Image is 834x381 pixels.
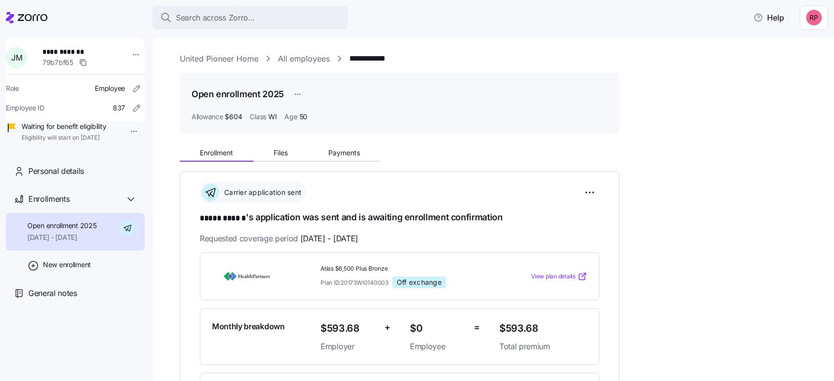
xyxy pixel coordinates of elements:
span: Eligibility will start on [DATE] [21,134,106,142]
span: Employee [410,340,466,353]
span: Monthly breakdown [212,320,285,333]
span: Waiting for benefit eligibility [21,122,106,131]
a: United Pioneer Home [180,53,258,65]
span: Employer [321,340,377,353]
a: All employees [278,53,330,65]
span: Enrollment [200,149,233,156]
span: WI [268,112,277,122]
span: General notes [28,287,77,299]
span: Employee [95,84,125,93]
h1: Open enrollment 2025 [192,88,284,100]
span: = [474,320,480,335]
span: Carrier application sent [221,188,301,197]
button: Search across Zorro... [152,6,348,29]
span: Age [284,112,297,122]
span: Files [274,149,288,156]
span: 79b7bf65 [43,58,73,67]
span: Employee ID [6,103,44,113]
span: 50 [299,112,307,122]
span: Atlas $6,500 Plus Bronze [321,265,492,273]
span: Total premium [499,340,587,353]
span: J M [11,54,22,62]
span: 837 [113,103,125,113]
button: Help [746,8,792,27]
span: Class [250,112,266,122]
span: Personal details [28,165,84,177]
span: $0 [410,320,466,337]
span: Plan ID: 20173WI0140003 [321,278,388,287]
span: Payments [328,149,360,156]
span: Off exchange [397,278,442,287]
span: Allowance [192,112,223,122]
span: Enrollments [28,193,69,205]
span: Open enrollment 2025 [27,221,96,231]
span: [DATE] - [DATE] [27,233,96,242]
span: Search across Zorro... [176,12,255,24]
span: $593.68 [499,320,587,337]
span: Help [753,12,784,23]
a: View plan details [531,272,587,281]
span: View plan details [531,272,576,281]
h1: 's application was sent and is awaiting enrollment confirmation [200,211,599,225]
span: [DATE] - [DATE] [300,233,358,245]
span: Requested coverage period [200,233,358,245]
span: Role [6,84,19,93]
img: eedd38507f2e98b8446e6c4bda047efc [806,10,822,25]
span: New enrollment [43,260,91,270]
span: $604 [225,112,242,122]
span: + [385,320,390,335]
img: HealthPartners [212,265,282,288]
span: $593.68 [321,320,377,337]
